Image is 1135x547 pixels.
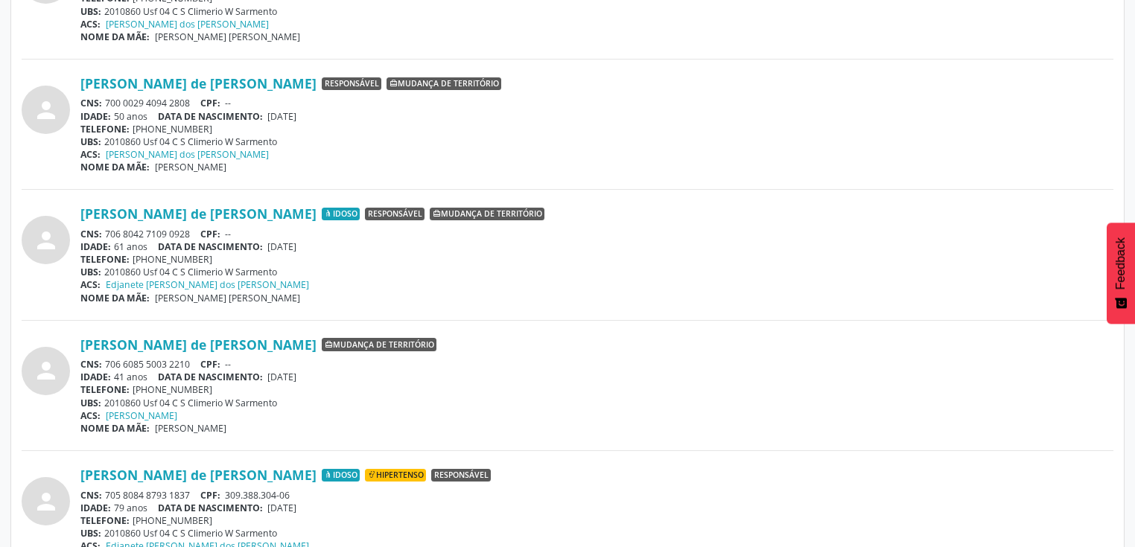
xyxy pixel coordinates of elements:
[80,527,101,540] span: UBS:
[106,18,269,31] a: [PERSON_NAME] dos [PERSON_NAME]
[80,228,102,240] span: CNS:
[267,240,296,253] span: [DATE]
[322,338,436,351] span: Mudança de território
[80,228,1113,240] div: 706 8042 7109 0928
[80,489,1113,502] div: 705 8084 8793 1837
[80,502,111,514] span: IDADE:
[80,97,1113,109] div: 700 0029 4094 2808
[158,110,263,123] span: DATA DE NASCIMENTO:
[1107,223,1135,324] button: Feedback - Mostrar pesquisa
[322,208,360,221] span: Idoso
[80,135,1113,148] div: 2010860 Usf 04 C S Climerio W Sarmento
[80,409,101,422] span: ACS:
[80,123,1113,135] div: [PHONE_NUMBER]
[80,148,101,161] span: ACS:
[80,502,1113,514] div: 79 anos
[80,253,130,266] span: TELEFONE:
[322,469,360,482] span: Idoso
[106,278,309,291] a: Edjanete [PERSON_NAME] dos [PERSON_NAME]
[80,514,1113,527] div: [PHONE_NUMBER]
[80,161,150,173] span: NOME DA MÃE:
[80,75,317,92] a: [PERSON_NAME] de [PERSON_NAME]
[80,358,1113,371] div: 706 6085 5003 2210
[33,357,60,384] i: person
[80,5,1113,18] div: 2010860 Usf 04 C S Climerio W Sarmento
[80,123,130,135] span: TELEFONE:
[80,31,150,43] span: NOME DA MÃE:
[33,97,60,124] i: person
[80,266,101,278] span: UBS:
[80,253,1113,266] div: [PHONE_NUMBER]
[80,240,1113,253] div: 61 anos
[322,77,381,91] span: Responsável
[80,371,1113,383] div: 41 anos
[200,489,220,502] span: CPF:
[80,422,150,435] span: NOME DA MÃE:
[80,514,130,527] span: TELEFONE:
[80,467,317,483] a: [PERSON_NAME] de [PERSON_NAME]
[80,489,102,502] span: CNS:
[80,240,111,253] span: IDADE:
[225,228,231,240] span: --
[267,502,296,514] span: [DATE]
[80,110,111,123] span: IDADE:
[80,135,101,148] span: UBS:
[365,208,425,221] span: Responsável
[365,469,426,482] span: Hipertenso
[80,371,111,383] span: IDADE:
[225,97,231,109] span: --
[80,383,130,396] span: TELEFONE:
[80,292,150,304] span: NOME DA MÃE:
[200,358,220,371] span: CPF:
[80,5,101,18] span: UBS:
[158,371,263,383] span: DATA DE NASCIMENTO:
[155,422,226,435] span: [PERSON_NAME]
[80,278,101,291] span: ACS:
[80,397,101,409] span: UBS:
[106,148,269,161] a: [PERSON_NAME] dos [PERSON_NAME]
[155,161,226,173] span: [PERSON_NAME]
[1114,237,1128,290] span: Feedback
[155,292,300,304] span: [PERSON_NAME] [PERSON_NAME]
[80,97,102,109] span: CNS:
[225,489,290,502] span: 309.388.304-06
[80,110,1113,123] div: 50 anos
[80,358,102,371] span: CNS:
[80,205,317,222] a: [PERSON_NAME] de [PERSON_NAME]
[33,227,60,254] i: person
[387,77,501,91] span: Mudança de território
[267,110,296,123] span: [DATE]
[200,228,220,240] span: CPF:
[158,502,263,514] span: DATA DE NASCIMENTO:
[158,240,263,253] span: DATA DE NASCIMENTO:
[80,18,101,31] span: ACS:
[80,336,317,353] a: [PERSON_NAME] de [PERSON_NAME]
[155,31,300,43] span: [PERSON_NAME] [PERSON_NAME]
[431,469,491,482] span: Responsável
[80,397,1113,409] div: 2010860 Usf 04 C S Climerio W Sarmento
[80,266,1113,278] div: 2010860 Usf 04 C S Climerio W Sarmento
[106,409,177,422] a: [PERSON_NAME]
[80,527,1113,540] div: 2010860 Usf 04 C S Climerio W Sarmento
[225,358,231,371] span: --
[267,371,296,383] span: [DATE]
[200,97,220,109] span: CPF:
[80,383,1113,396] div: [PHONE_NUMBER]
[430,208,544,221] span: Mudança de território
